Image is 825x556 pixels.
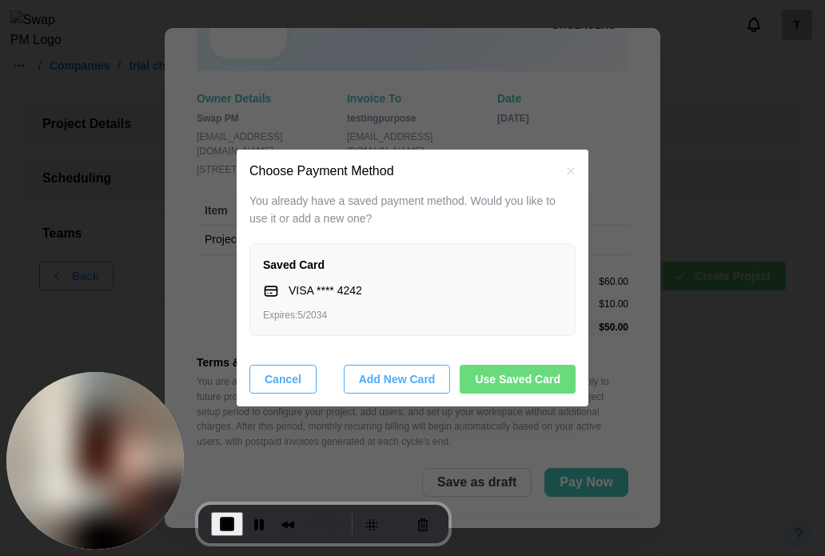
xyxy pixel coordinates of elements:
span: Use Saved Card [475,366,560,393]
span: Cancel [265,366,301,393]
div: You already have a saved payment method. Would you like to use it or add a new one? [249,193,576,227]
span: Add New Card [359,366,436,393]
div: Saved Card [263,257,562,274]
div: Expires: 5 / 2034 [263,308,562,323]
h2: Choose Payment Method [249,165,394,178]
